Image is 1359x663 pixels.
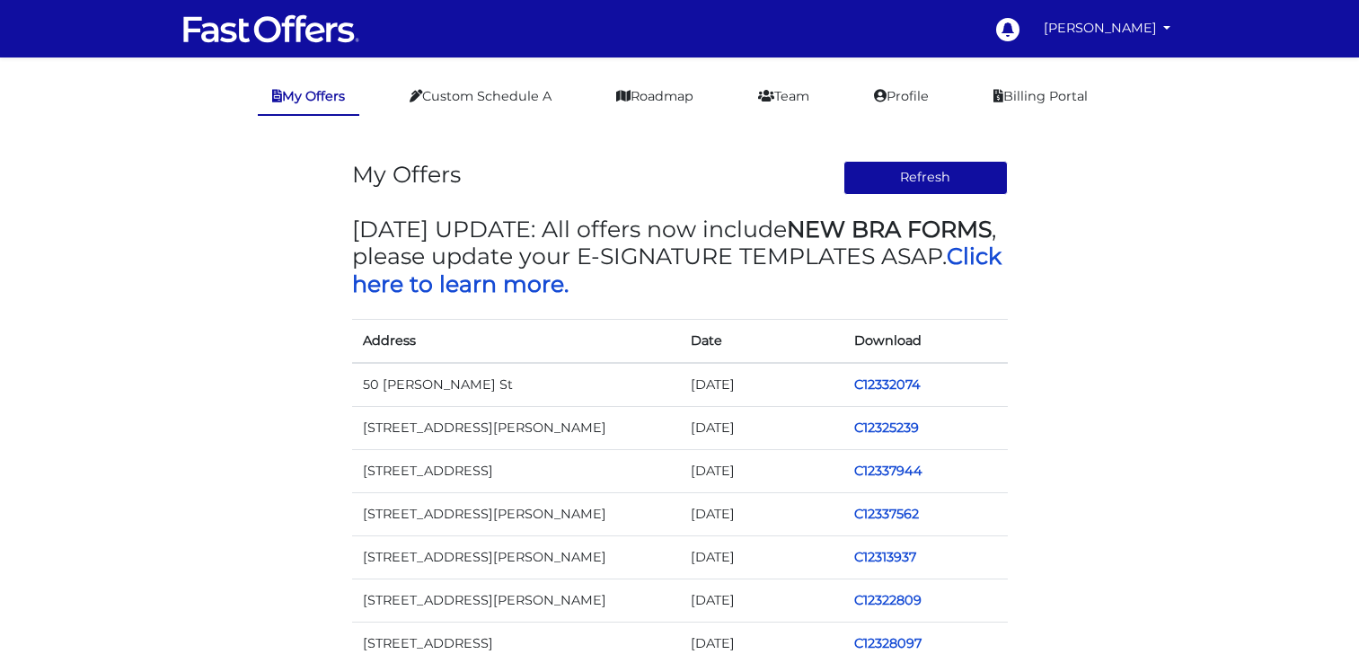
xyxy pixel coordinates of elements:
button: Refresh [843,161,1008,195]
a: Profile [860,79,943,114]
a: Custom Schedule A [395,79,566,114]
a: C12322809 [854,592,922,608]
td: [DATE] [680,535,844,579]
td: [STREET_ADDRESS][PERSON_NAME] [352,406,680,449]
a: [PERSON_NAME] [1037,11,1178,46]
td: [STREET_ADDRESS][PERSON_NAME] [352,492,680,535]
td: [DATE] [680,406,844,449]
td: [STREET_ADDRESS][PERSON_NAME] [352,579,680,623]
a: C12332074 [854,376,921,393]
td: [STREET_ADDRESS] [352,449,680,492]
td: [DATE] [680,363,844,407]
a: Team [744,79,824,114]
a: C12337562 [854,506,919,522]
a: C12328097 [854,635,922,651]
h3: [DATE] UPDATE: All offers now include , please update your E-SIGNATURE TEMPLATES ASAP. [352,216,1008,297]
a: Roadmap [602,79,708,114]
a: C12325239 [854,420,919,436]
a: Billing Portal [979,79,1102,114]
a: C12313937 [854,549,916,565]
td: [DATE] [680,579,844,623]
a: My Offers [258,79,359,116]
strong: NEW BRA FORMS [787,216,992,243]
th: Date [680,319,844,363]
th: Address [352,319,680,363]
h3: My Offers [352,161,461,188]
th: Download [843,319,1008,363]
td: [DATE] [680,449,844,492]
td: [STREET_ADDRESS][PERSON_NAME] [352,535,680,579]
a: C12337944 [854,463,922,479]
a: Click here to learn more. [352,243,1002,296]
td: [DATE] [680,492,844,535]
td: 50 [PERSON_NAME] St [352,363,680,407]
